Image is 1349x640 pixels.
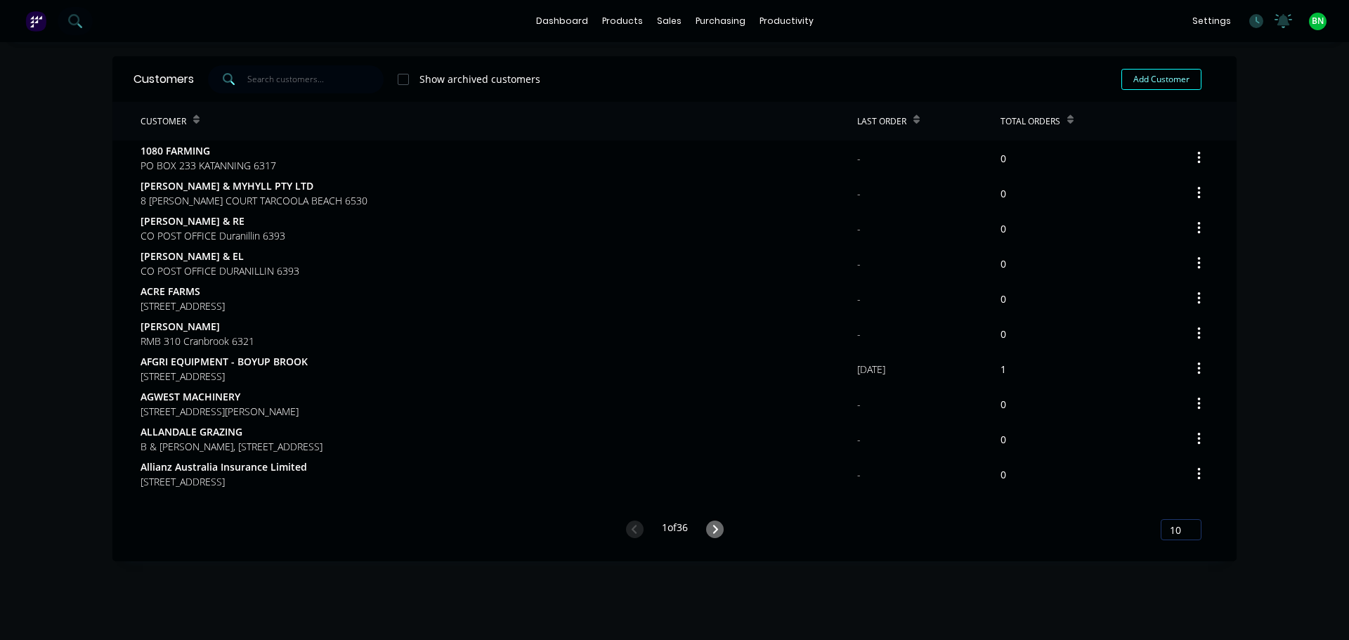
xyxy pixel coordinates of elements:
span: BN [1312,15,1324,27]
span: ALLANDALE GRAZING [141,424,322,439]
div: 0 [1001,256,1006,271]
div: 0 [1001,292,1006,306]
div: 0 [1001,186,1006,201]
span: AFGRI EQUIPMENT - BOYUP BROOK [141,354,308,369]
span: AGWEST MACHINERY [141,389,299,404]
div: 0 [1001,397,1006,412]
span: [STREET_ADDRESS] [141,474,307,489]
div: - [857,151,861,166]
span: 8 [PERSON_NAME] COURT TARCOOLA BEACH 6530 [141,193,367,208]
div: 1 of 36 [662,520,688,540]
div: - [857,397,861,412]
div: Customer [141,115,186,128]
a: dashboard [529,11,595,32]
span: CO POST OFFICE DURANILLIN 6393 [141,263,299,278]
div: productivity [752,11,821,32]
div: sales [650,11,689,32]
div: - [857,256,861,271]
span: 10 [1170,523,1181,537]
div: - [857,327,861,341]
img: Factory [25,11,46,32]
span: [STREET_ADDRESS] [141,299,225,313]
span: [PERSON_NAME] & EL [141,249,299,263]
div: Last Order [857,115,906,128]
div: Show archived customers [419,72,540,86]
div: 0 [1001,221,1006,236]
div: purchasing [689,11,752,32]
div: 0 [1001,327,1006,341]
div: Customers [133,71,194,88]
div: 1 [1001,362,1006,377]
span: [STREET_ADDRESS] [141,369,308,384]
span: [PERSON_NAME] [141,319,254,334]
div: settings [1185,11,1238,32]
div: - [857,221,861,236]
span: ACRE FARMS [141,284,225,299]
span: B & [PERSON_NAME], [STREET_ADDRESS] [141,439,322,454]
div: - [857,186,861,201]
span: [PERSON_NAME] & MYHYLL PTY LTD [141,178,367,193]
span: [PERSON_NAME] & RE [141,214,285,228]
span: PO BOX 233 KATANNING 6317 [141,158,276,173]
span: Allianz Australia Insurance Limited [141,459,307,474]
div: - [857,432,861,447]
span: [STREET_ADDRESS][PERSON_NAME] [141,404,299,419]
div: 0 [1001,467,1006,482]
div: 0 [1001,151,1006,166]
div: - [857,467,861,482]
div: [DATE] [857,362,885,377]
div: products [595,11,650,32]
input: Search customers... [247,65,384,93]
button: Add Customer [1121,69,1201,90]
span: CO POST OFFICE Duranillin 6393 [141,228,285,243]
div: 0 [1001,432,1006,447]
div: - [857,292,861,306]
div: Total Orders [1001,115,1060,128]
span: RMB 310 Cranbrook 6321 [141,334,254,348]
span: 1080 FARMING [141,143,276,158]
